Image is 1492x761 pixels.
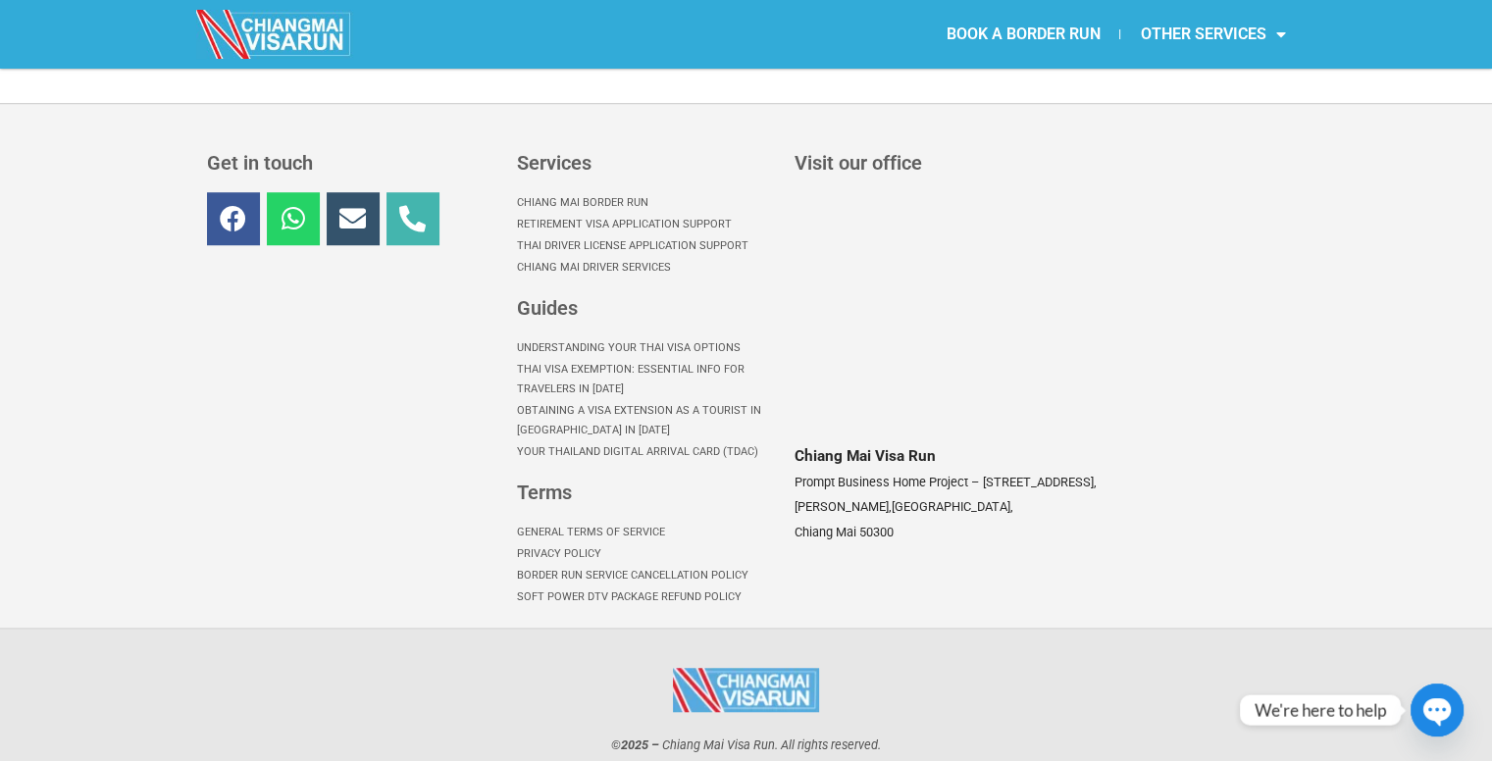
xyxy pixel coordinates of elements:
a: Retirement Visa Application Support [517,214,775,235]
span: Chiang Mai Visa Run [795,447,936,465]
span: Chiang Mai Visa Run [662,737,775,752]
a: Privacy Policy [517,543,775,565]
h3: Terms [517,482,775,502]
nav: Menu [517,337,775,463]
a: Soft Power DTV Package Refund Policy [517,586,775,608]
a: Chiang Mai Driver Services [517,257,775,279]
a: Obtaining a Visa Extension as a Tourist in [GEOGRAPHIC_DATA] in [DATE] [517,400,775,441]
a: Thai Driver License Application Support [517,235,775,257]
span: Prompt Business Home Project – [795,475,979,489]
a: OTHER SERVICES [1120,12,1305,57]
h3: Services [517,153,775,173]
a: Border Run Service Cancellation Policy [517,565,775,586]
h3: Visit our office [795,153,1282,173]
h3: Guides [517,298,775,318]
a: Chiang Mai Border Run [517,192,775,214]
a: Thai Visa Exemption: Essential Info for Travelers in [DATE] [517,359,775,400]
span: © [611,737,621,752]
a: General Terms of Service [517,522,775,543]
a: BOOK A BORDER RUN [926,12,1119,57]
nav: Menu [746,12,1305,57]
span: [GEOGRAPHIC_DATA], Chiang Mai 50300 [795,499,1013,539]
span: . All rights reserved. [775,737,881,752]
h3: Get in touch [207,153,497,173]
a: Understanding Your Thai Visa options [517,337,775,359]
nav: Menu [517,522,775,608]
nav: Menu [517,192,775,279]
a: Your Thailand Digital Arrival Card (TDAC) [517,441,775,463]
strong: 2025 – [621,737,659,752]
